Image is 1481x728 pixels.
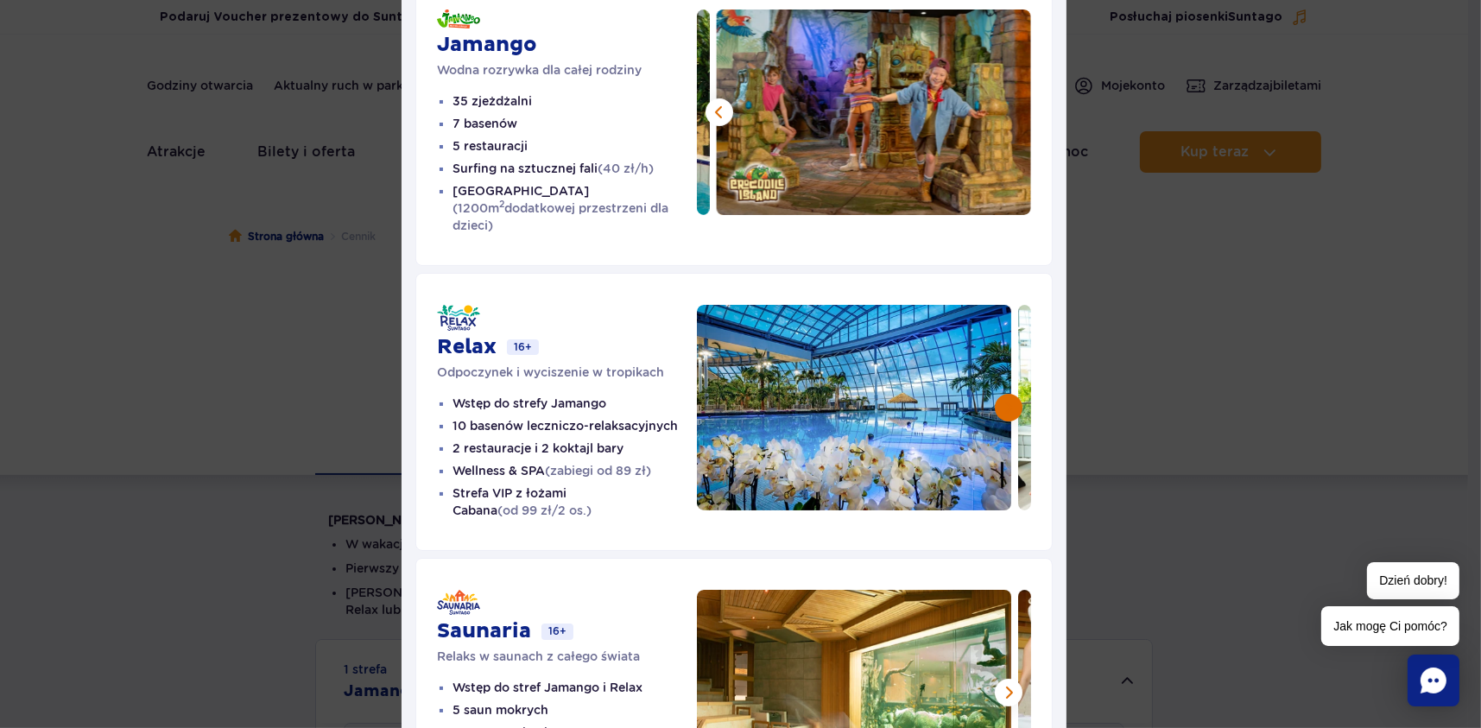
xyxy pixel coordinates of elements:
[453,701,697,719] li: 5 saun mokrych
[545,464,651,478] span: (zabiegi od 89 zł)
[598,161,654,175] span: (40 zł/h)
[499,199,504,210] sup: 2
[453,417,697,434] li: 10 basenów leczniczo-relaksacyjnych
[437,590,480,615] img: Saunaria - Suntago
[453,160,697,177] li: Surfing na sztucznej fali
[453,462,697,479] li: Wellness & SPA
[453,201,668,232] span: (1200m dodatkowej przestrzeni dla dzieci)
[437,32,697,58] h3: Jamango
[697,305,1011,510] img: Kryty basen otoczony białymi orchideami i palmami, z widokiem na niebo o zmierzchu
[453,115,697,132] li: 7 basenów
[453,92,697,110] li: 35 zjeżdżalni
[437,364,697,381] p: Odpoczynek i wyciszenie w tropikach
[437,618,531,644] h3: Saunaria
[716,9,1030,215] img: Dzieci bawiące się w przestrzeni z motywem dżungli i rzeźbami w stylu Azteków, ozdobionej kolorow...
[453,679,697,696] li: Wstęp do stref Jamango i Relax
[437,9,480,28] img: Jamango - Water Jungle
[1367,562,1459,599] span: Dzień dobry!
[437,61,697,79] p: Wodna rozrywka dla całej rodziny
[1408,655,1459,706] div: Chat
[437,305,480,331] img: Relax - Suntago
[453,484,697,519] li: Strefa VIP z łożami Cabana
[437,334,497,360] h3: Relax
[453,395,697,412] li: Wstęp do strefy Jamango
[541,624,573,639] span: 16+
[453,137,697,155] li: 5 restauracji
[437,648,697,665] p: Relaks w saunach z całego świata
[1321,606,1459,646] span: Jak mogę Ci pomóc?
[497,503,592,517] span: (od 99 zł/2 os.)
[507,339,539,355] span: 16+
[453,440,697,457] li: 2 restauracje i 2 koktajl bary
[453,182,697,234] li: [GEOGRAPHIC_DATA]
